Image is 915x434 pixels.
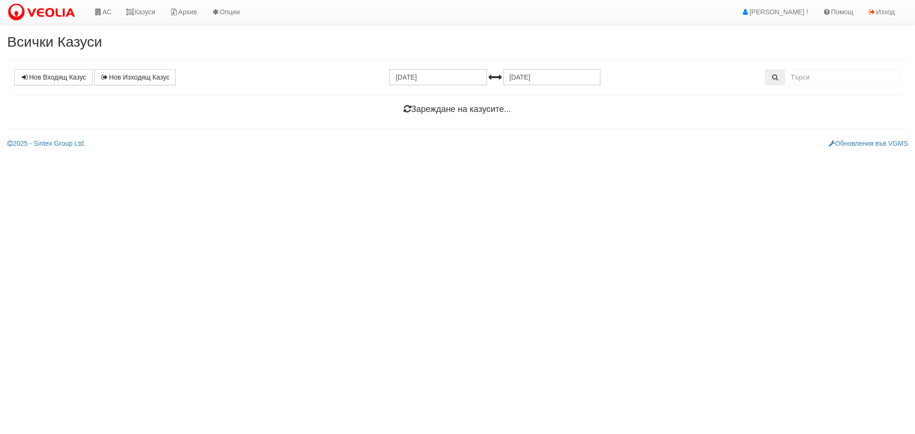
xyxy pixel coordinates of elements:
h4: Зареждане на казусите... [14,105,901,114]
input: Търсене по Идентификатор, Бл/Вх/Ап, Тип, Описание, Моб. Номер, Имейл, Файл, Коментар, [785,69,901,85]
h2: Всички Казуси [7,34,908,50]
img: VeoliaLogo.png [7,2,80,22]
a: Обновления във VGMS [829,140,908,147]
a: Нов Входящ Казус [14,69,92,85]
a: 2025 - Sintex Group Ltd. [7,140,86,147]
a: Нов Изходящ Казус [94,69,176,85]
